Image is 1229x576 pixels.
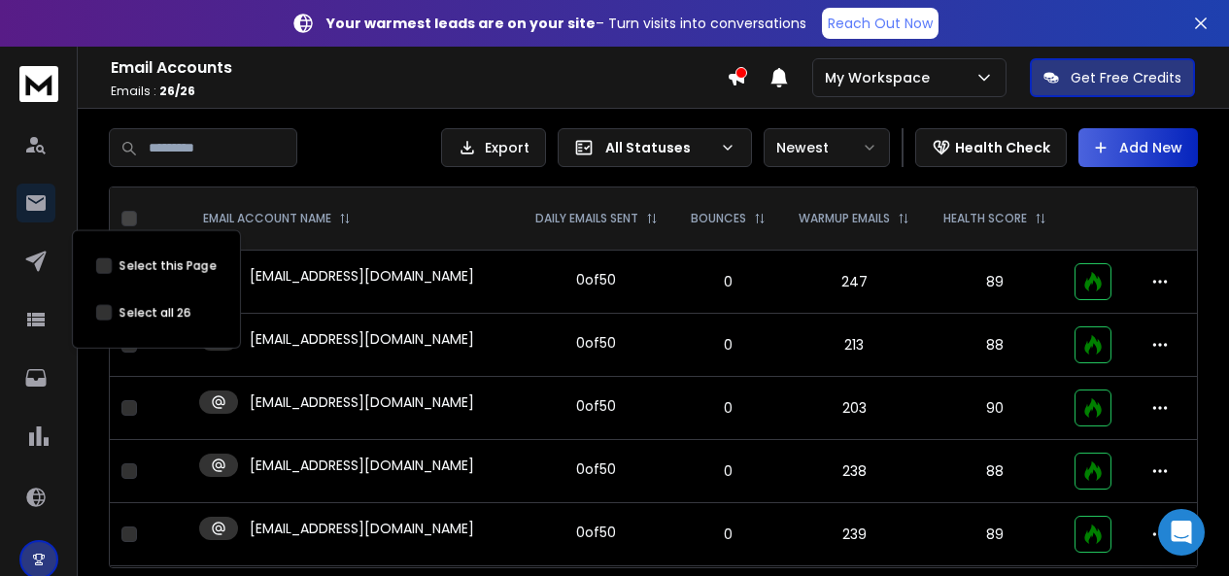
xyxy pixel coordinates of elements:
[782,377,926,440] td: 203
[926,503,1062,566] td: 89
[326,14,806,33] p: – Turn visits into conversations
[691,211,746,226] p: BOUNCES
[686,525,770,544] p: 0
[822,8,939,39] a: Reach Out Now
[441,128,546,167] button: Export
[825,68,938,87] p: My Workspace
[915,128,1067,167] button: Health Check
[159,83,195,99] span: 26 / 26
[326,14,596,33] strong: Your warmest leads are on your site
[119,305,191,321] label: Select all 26
[799,211,890,226] p: WARMUP EMAILS
[1071,68,1181,87] p: Get Free Credits
[111,84,727,99] p: Emails :
[250,456,474,475] p: [EMAIL_ADDRESS][DOMAIN_NAME]
[119,258,217,274] label: Select this Page
[1030,58,1195,97] button: Get Free Credits
[576,333,616,353] div: 0 of 50
[250,392,474,412] p: [EMAIL_ADDRESS][DOMAIN_NAME]
[782,251,926,314] td: 247
[828,14,933,33] p: Reach Out Now
[576,270,616,289] div: 0 of 50
[203,211,351,226] div: EMAIL ACCOUNT NAME
[782,440,926,503] td: 238
[535,211,638,226] p: DAILY EMAILS SENT
[19,66,58,102] img: logo
[576,523,616,542] div: 0 of 50
[782,314,926,377] td: 213
[686,272,770,291] p: 0
[686,461,770,481] p: 0
[686,398,770,418] p: 0
[764,128,890,167] button: Newest
[111,56,727,80] h1: Email Accounts
[926,440,1062,503] td: 88
[782,503,926,566] td: 239
[250,266,474,286] p: [EMAIL_ADDRESS][DOMAIN_NAME]
[955,138,1050,157] p: Health Check
[250,519,474,538] p: [EMAIL_ADDRESS][DOMAIN_NAME]
[1078,128,1198,167] button: Add New
[250,329,474,349] p: [EMAIL_ADDRESS][DOMAIN_NAME]
[576,396,616,416] div: 0 of 50
[1158,509,1205,556] div: Open Intercom Messenger
[926,251,1062,314] td: 89
[686,335,770,355] p: 0
[926,314,1062,377] td: 88
[943,211,1027,226] p: HEALTH SCORE
[605,138,712,157] p: All Statuses
[926,377,1062,440] td: 90
[576,459,616,479] div: 0 of 50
